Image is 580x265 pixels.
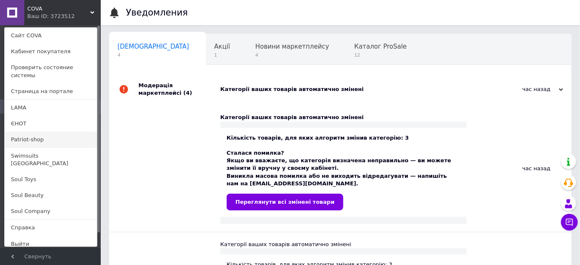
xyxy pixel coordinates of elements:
[5,44,97,60] a: Кабинет покупателя
[467,105,572,232] div: час назад
[118,52,189,58] span: 4
[227,134,460,210] div: Кількість товарів, для яких алгоритм змінив категорію: 3 Cталася помилка? Якщо ви вважаєте, що ка...
[5,148,97,171] a: Swimsuits [GEOGRAPHIC_DATA]
[220,114,467,121] div: Категорії ваших товарів автоматично змінені
[561,214,578,231] button: Чат с покупателем
[5,203,97,219] a: Soul Company
[5,83,97,99] a: Страница на портале
[220,86,479,93] div: Категорії ваших товарів автоматично змінені
[5,132,97,148] a: Patriot-shop
[5,116,97,132] a: ЄНОТ
[220,241,467,248] div: Категорії ваших товарів автоматично змінені
[183,90,192,96] span: (4)
[235,199,334,205] span: Переглянути всі змінені товари
[255,43,329,50] span: Новини маркетплейсу
[5,220,97,236] a: Справка
[354,52,407,58] span: 12
[5,171,97,187] a: Soul Toys
[5,60,97,83] a: Проверить состояние системы
[354,43,407,50] span: Каталог ProSale
[118,43,189,50] span: [DEMOGRAPHIC_DATA]
[27,5,90,13] span: COVA
[5,28,97,44] a: Сайт COVA
[227,194,343,210] a: Переглянути всі змінені товари
[27,13,63,20] div: Ваш ID: 3723512
[5,187,97,203] a: Soul Beauty
[126,8,188,18] h1: Уведомления
[5,236,97,252] a: Выйти
[214,52,230,58] span: 1
[138,73,220,105] div: Модерація маркетплейсі
[214,43,230,50] span: Акції
[479,86,563,93] div: час назад
[255,52,329,58] span: 4
[5,100,97,116] a: LAMA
